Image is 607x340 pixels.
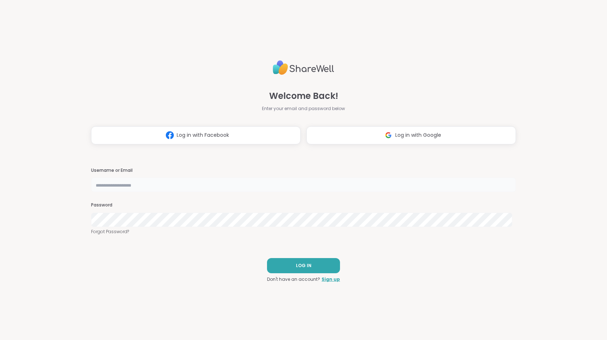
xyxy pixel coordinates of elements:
[91,228,516,235] a: Forgot Password?
[269,90,338,103] span: Welcome Back!
[267,258,340,273] button: LOG IN
[91,202,516,208] h3: Password
[262,105,345,112] span: Enter your email and password below
[273,57,334,78] img: ShareWell Logo
[177,131,229,139] span: Log in with Facebook
[163,128,177,142] img: ShareWell Logomark
[296,262,311,269] span: LOG IN
[322,276,340,283] a: Sign up
[382,128,395,142] img: ShareWell Logomark
[395,131,441,139] span: Log in with Google
[306,126,516,144] button: Log in with Google
[267,276,320,283] span: Don't have an account?
[91,126,301,144] button: Log in with Facebook
[91,167,516,174] h3: Username or Email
